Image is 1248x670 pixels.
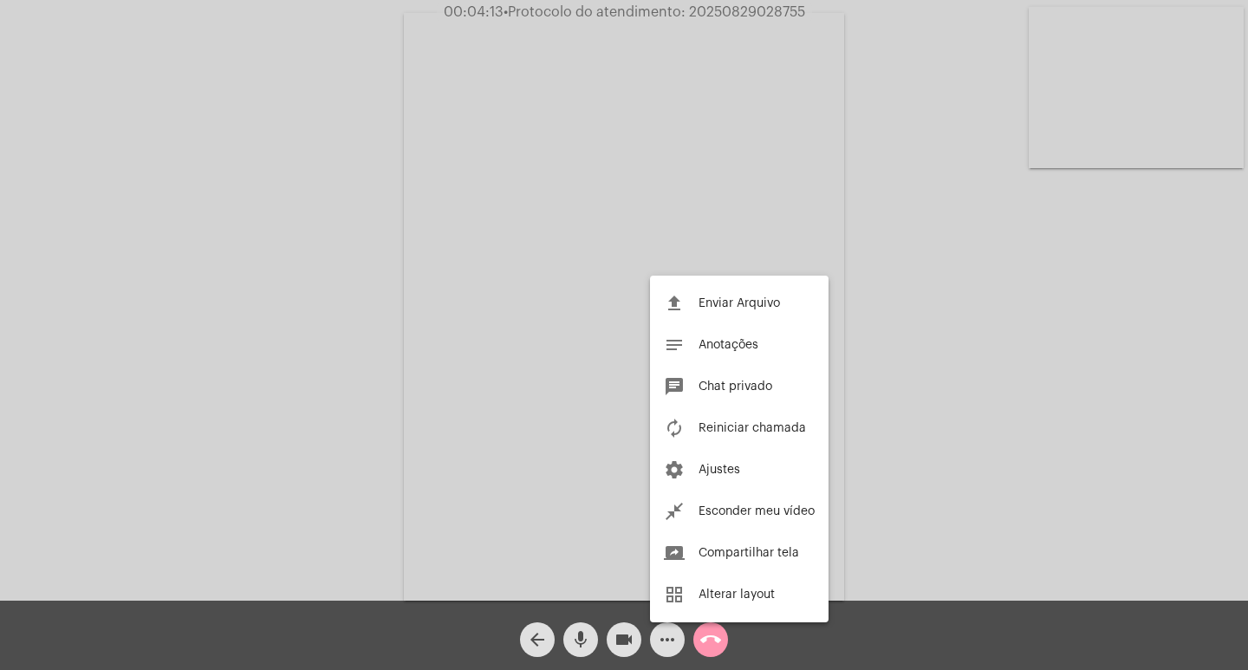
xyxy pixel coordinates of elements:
mat-icon: chat [664,376,685,397]
mat-icon: autorenew [664,418,685,439]
mat-icon: grid_view [664,584,685,605]
mat-icon: screen_share [664,543,685,563]
span: Anotações [699,339,758,351]
mat-icon: settings [664,459,685,480]
span: Alterar layout [699,589,775,601]
span: Ajustes [699,464,740,476]
span: Esconder meu vídeo [699,505,815,517]
span: Compartilhar tela [699,547,799,559]
mat-icon: file_upload [664,293,685,314]
span: Enviar Arquivo [699,297,780,309]
span: Chat privado [699,381,772,393]
span: Reiniciar chamada [699,422,806,434]
mat-icon: close_fullscreen [664,501,685,522]
mat-icon: notes [664,335,685,355]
